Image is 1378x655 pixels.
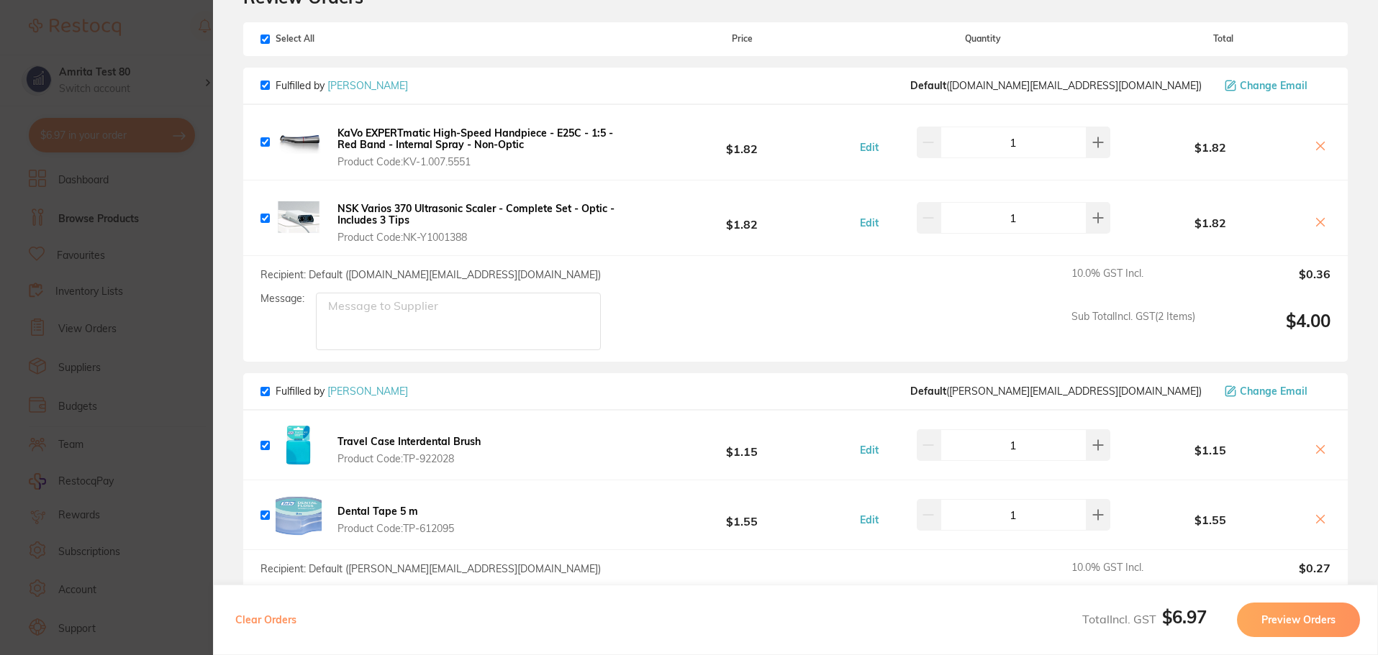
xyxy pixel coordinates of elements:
button: NSK Varios 370 Ultrasonic Scaler - Complete Set - Optic - Includes 3 Tips Product Code:NK-Y1001388 [333,202,635,244]
b: $1.55 [1117,513,1305,526]
span: customer.care@henryschein.com.au [910,80,1202,91]
img: eW0wOQ [276,422,322,468]
span: 10.0 % GST Incl. [1071,267,1195,299]
button: Edit [856,513,883,526]
button: Edit [856,444,883,457]
span: Total [1117,34,1331,44]
img: Ym56Nw [276,492,322,538]
b: KaVo EXPERTmatic High-Speed Handpiece - E25C - 1:5 - Red Band - Internal Spray - Non-Optic [337,127,613,151]
span: Sub Total Incl. GST ( 2 Items) [1071,311,1195,350]
b: $1.82 [1117,141,1305,154]
b: Default [910,385,946,398]
span: Price [635,34,848,44]
label: Message: [260,293,304,305]
span: 10.0 % GST Incl. [1071,562,1195,593]
p: Fulfilled by [276,385,408,397]
span: Recipient: Default ( [PERSON_NAME][EMAIL_ADDRESS][DOMAIN_NAME] ) [260,562,601,575]
button: Edit [856,216,883,229]
span: Recipient: Default ( [DOMAIN_NAME][EMAIL_ADDRESS][DOMAIN_NAME] ) [260,268,601,281]
span: Product Code: TP-612095 [337,523,454,534]
button: Travel Case Interdental Brush Product Code:TP-922028 [333,435,485,465]
button: Change Email [1220,79,1331,92]
b: NSK Varios 370 Ultrasonic Scaler - Complete Set - Optic - Includes 3 Tips [337,202,615,226]
b: $1.55 [635,502,848,528]
b: $1.82 [1117,216,1305,229]
b: Dental Tape 5 m [337,505,418,518]
b: $1.15 [1117,444,1305,457]
p: Fulfilled by [276,80,408,91]
span: Quantity [849,34,1117,44]
span: Change Email [1240,385,1307,397]
button: Clear Orders [231,603,301,637]
b: $1.82 [635,205,848,232]
b: $1.82 [635,129,848,155]
span: Change Email [1240,80,1307,91]
span: Select All [260,34,404,44]
img: dnhtOQ [276,195,322,241]
span: Product Code: NK-Y1001388 [337,232,630,243]
button: Change Email [1220,385,1331,398]
img: eXB3ZQ [276,119,322,165]
b: Travel Case Interdental Brush [337,435,481,448]
span: Total Incl. GST [1082,612,1207,626]
output: $0.36 [1207,267,1331,299]
button: Edit [856,141,883,154]
b: Default [910,79,946,92]
output: $0.27 [1207,562,1331,593]
a: [PERSON_NAME] [327,79,408,92]
button: Preview Orders [1237,603,1360,637]
button: Dental Tape 5 m Product Code:TP-612095 [333,505,458,535]
output: $4.00 [1207,311,1331,350]
a: [PERSON_NAME] [327,385,408,398]
b: $6.97 [1162,606,1207,628]
span: Product Code: KV-1.007.5551 [337,156,630,168]
button: KaVo EXPERTmatic High-Speed Handpiece - E25C - 1:5 - Red Band - Internal Spray - Non-Optic Produc... [333,127,635,168]
span: Product Code: TP-922028 [337,453,481,464]
span: staceys@adamdental.com.au [910,385,1202,397]
b: $1.15 [635,432,848,459]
